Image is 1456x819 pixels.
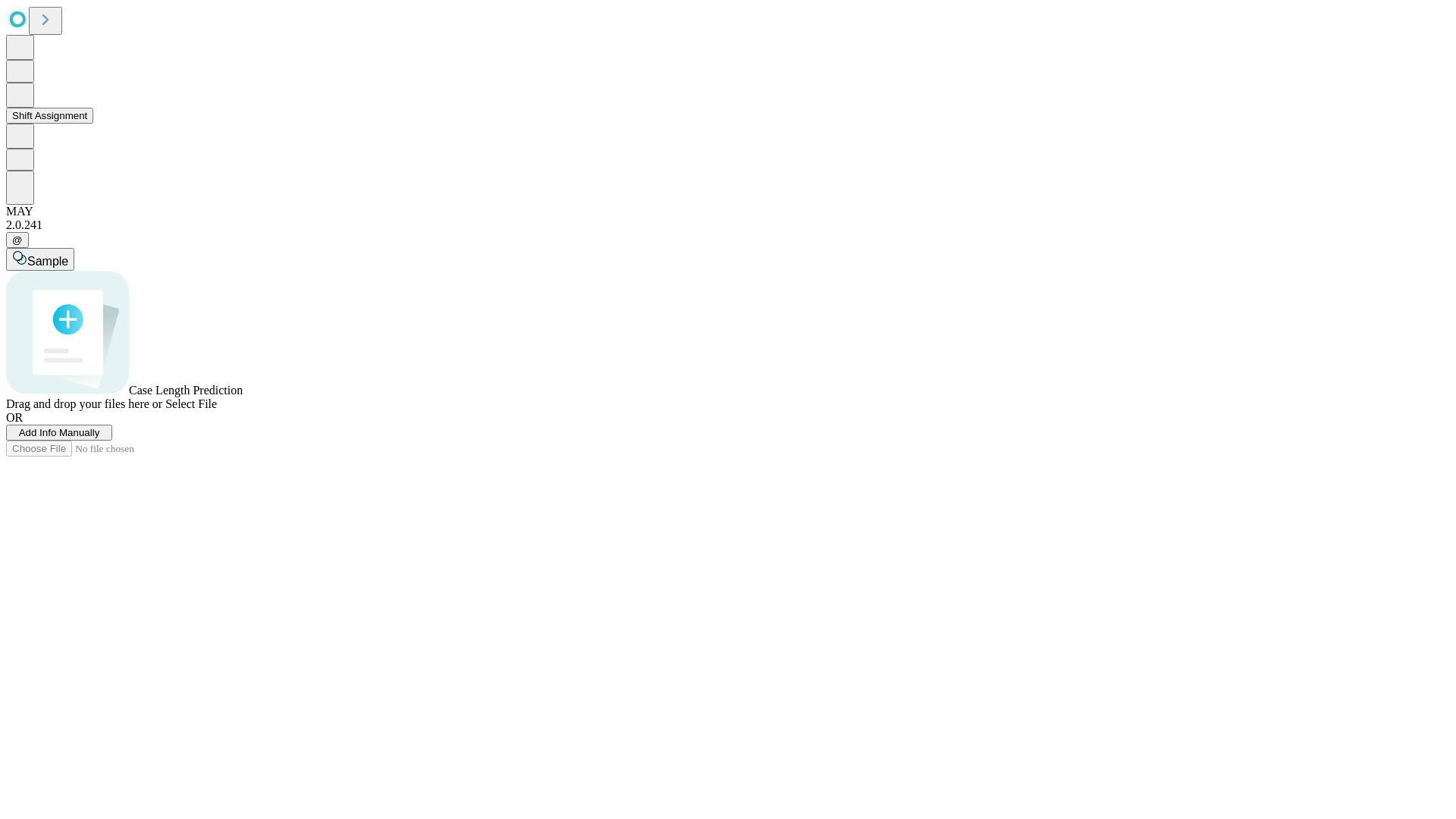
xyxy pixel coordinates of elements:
[165,397,217,410] span: Select File
[6,205,1450,218] div: MAY
[6,397,162,410] span: Drag and drop your files here or
[6,232,29,248] button: @
[27,255,68,268] span: Sample
[6,425,112,441] button: Add Info Manually
[19,427,100,438] span: Add Info Manually
[12,234,23,246] span: @
[6,248,74,271] button: Sample
[6,108,93,124] button: Shift Assignment
[6,411,23,424] span: OR
[129,384,243,397] span: Case Length Prediction
[6,218,1450,232] div: 2.0.241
